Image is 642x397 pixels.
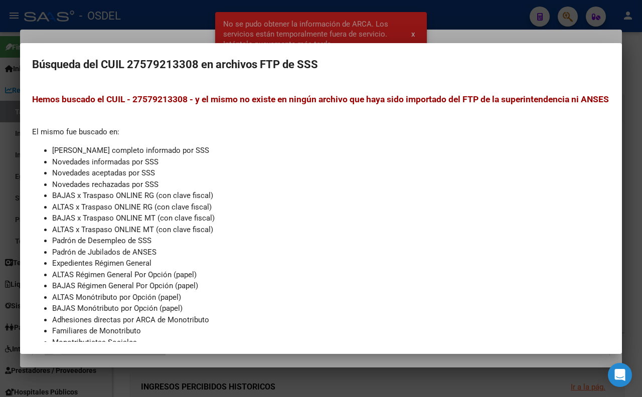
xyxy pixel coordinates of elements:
li: Novedades informadas por SSS [52,156,610,168]
li: Padrón de Desempleo de SSS [52,235,610,247]
div: Open Intercom Messenger [608,363,632,387]
li: Adhesiones directas por ARCA de Monotributo [52,314,610,326]
li: Novedades aceptadas por SSS [52,167,610,179]
li: [PERSON_NAME] completo informado por SSS [52,145,610,156]
li: Novedades rechazadas por SSS [52,179,610,190]
li: BAJAS Régimen General Por Opción (papel) [52,280,610,292]
li: Familiares de Monotributo [52,325,610,337]
li: ALTAS Régimen General Por Opción (papel) [52,269,610,281]
li: BAJAS Monótributo por Opción (papel) [52,303,610,314]
li: BAJAS x Traspaso ONLINE MT (con clave fiscal) [52,213,610,224]
li: Padrón de Jubilados de ANSES [52,247,610,258]
li: Expedientes Régimen General [52,258,610,269]
span: Hemos buscado el CUIL - 27579213308 - y el mismo no existe en ningún archivo que haya sido import... [32,94,609,104]
li: Monotributistas Sociales [52,337,610,348]
li: ALTAS x Traspaso ONLINE MT (con clave fiscal) [52,224,610,236]
h2: Búsqueda del CUIL 27579213308 en archivos FTP de SSS [32,55,610,74]
li: ALTAS x Traspaso ONLINE RG (con clave fiscal) [52,202,610,213]
li: ALTAS Monótributo por Opción (papel) [52,292,610,303]
li: BAJAS x Traspaso ONLINE RG (con clave fiscal) [52,190,610,202]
